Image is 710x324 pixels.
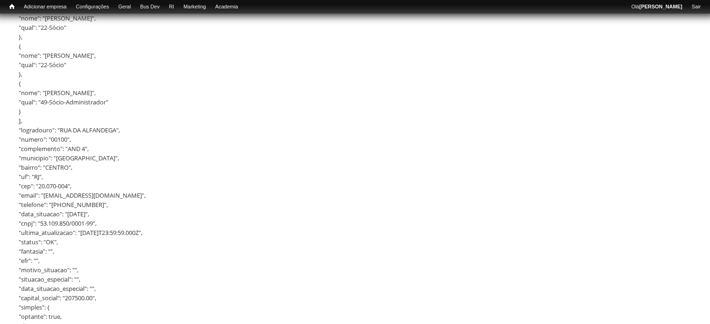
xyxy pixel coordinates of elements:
a: Marketing [179,2,211,12]
a: Início [5,2,19,11]
span: Início [9,3,14,10]
a: Bus Dev [135,2,164,12]
a: Academia [211,2,243,12]
a: Adicionar empresa [19,2,71,12]
a: Geral [113,2,135,12]
a: RI [164,2,179,12]
a: Sair [687,2,705,12]
strong: [PERSON_NAME] [639,4,682,9]
a: Olá[PERSON_NAME] [626,2,687,12]
a: Configurações [71,2,114,12]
